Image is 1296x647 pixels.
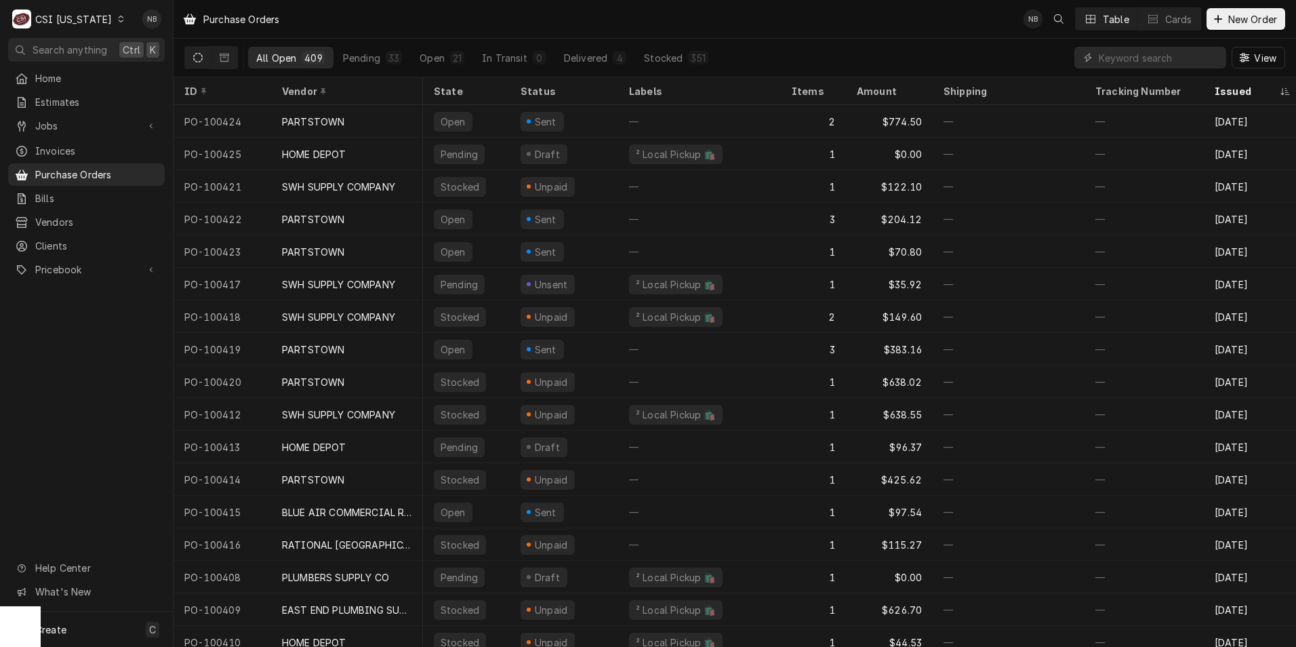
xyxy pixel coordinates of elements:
[533,570,562,585] div: Draft
[933,561,1085,593] div: —
[533,342,559,357] div: Sent
[282,180,395,194] div: SWH SUPPLY COMPANY
[282,245,344,259] div: PARTSTOWN
[1048,8,1070,30] button: Open search
[846,170,933,203] div: $122.10
[282,505,412,519] div: BLUE AIR COMMERCIAL REFRIGERATION
[618,463,781,496] div: —
[533,277,569,292] div: Unsent
[35,239,158,253] span: Clients
[781,366,846,398] div: 1
[149,623,156,637] span: C
[8,211,165,233] a: Vendors
[174,235,271,268] div: PO-100423
[1085,300,1204,333] div: —
[8,557,165,579] a: Go to Help Center
[282,440,346,454] div: HOME DEPOT
[933,463,1085,496] div: —
[1215,84,1277,98] div: Issued
[781,398,846,431] div: 1
[634,147,717,161] div: ² Local Pickup 🛍️
[439,408,481,422] div: Stocked
[8,140,165,162] a: Invoices
[420,51,445,65] div: Open
[533,538,569,552] div: Unpaid
[634,603,717,617] div: ² Local Pickup 🛍️
[1232,47,1285,68] button: View
[174,463,271,496] div: PO-100414
[439,440,479,454] div: Pending
[1024,9,1042,28] div: NB
[1085,398,1204,431] div: —
[1085,268,1204,300] div: —
[256,51,296,65] div: All Open
[1085,463,1204,496] div: —
[618,431,781,463] div: —
[846,300,933,333] div: $149.60
[846,203,933,235] div: $204.12
[846,431,933,463] div: $96.37
[343,51,380,65] div: Pending
[857,84,919,98] div: Amount
[615,51,624,65] div: 4
[781,300,846,333] div: 2
[439,342,467,357] div: Open
[846,268,933,300] div: $35.92
[439,245,467,259] div: Open
[1085,366,1204,398] div: —
[35,624,66,635] span: Create
[521,84,605,98] div: Status
[1085,170,1204,203] div: —
[35,12,112,26] div: CSI [US_STATE]
[453,51,462,65] div: 21
[533,375,569,389] div: Unpaid
[282,147,346,161] div: HOME DEPOT
[439,277,479,292] div: Pending
[439,180,481,194] div: Stocked
[781,431,846,463] div: 1
[35,71,158,85] span: Home
[1103,12,1129,26] div: Table
[282,570,389,585] div: PLUMBERS SUPPLY CO
[933,333,1085,366] div: —
[933,366,1085,398] div: —
[618,105,781,138] div: —
[533,440,562,454] div: Draft
[933,528,1085,561] div: —
[634,408,717,422] div: ² Local Pickup 🛍️
[1085,138,1204,170] div: —
[781,170,846,203] div: 1
[439,212,467,227] div: Open
[933,398,1085,431] div: —
[142,9,161,28] div: NB
[933,431,1085,463] div: —
[533,505,559,519] div: Sent
[618,366,781,398] div: —
[933,268,1085,300] div: —
[174,105,271,138] div: PO-100424
[1095,84,1193,98] div: Tracking Number
[1085,105,1204,138] div: —
[174,398,271,431] div: PO-100412
[846,366,933,398] div: $638.02
[846,528,933,561] div: $115.27
[8,187,165,210] a: Bills
[174,203,271,235] div: PO-100422
[933,300,1085,333] div: —
[644,51,683,65] div: Stocked
[439,473,481,487] div: Stocked
[439,505,467,519] div: Open
[282,375,344,389] div: PARTSTOWN
[174,528,271,561] div: PO-100416
[282,342,344,357] div: PARTSTOWN
[304,51,322,65] div: 409
[618,333,781,366] div: —
[8,38,165,62] button: Search anythingCtrlK
[174,333,271,366] div: PO-100419
[1085,528,1204,561] div: —
[8,67,165,90] a: Home
[282,84,409,98] div: Vendor
[174,138,271,170] div: PO-100425
[691,51,705,65] div: 351
[35,144,158,158] span: Invoices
